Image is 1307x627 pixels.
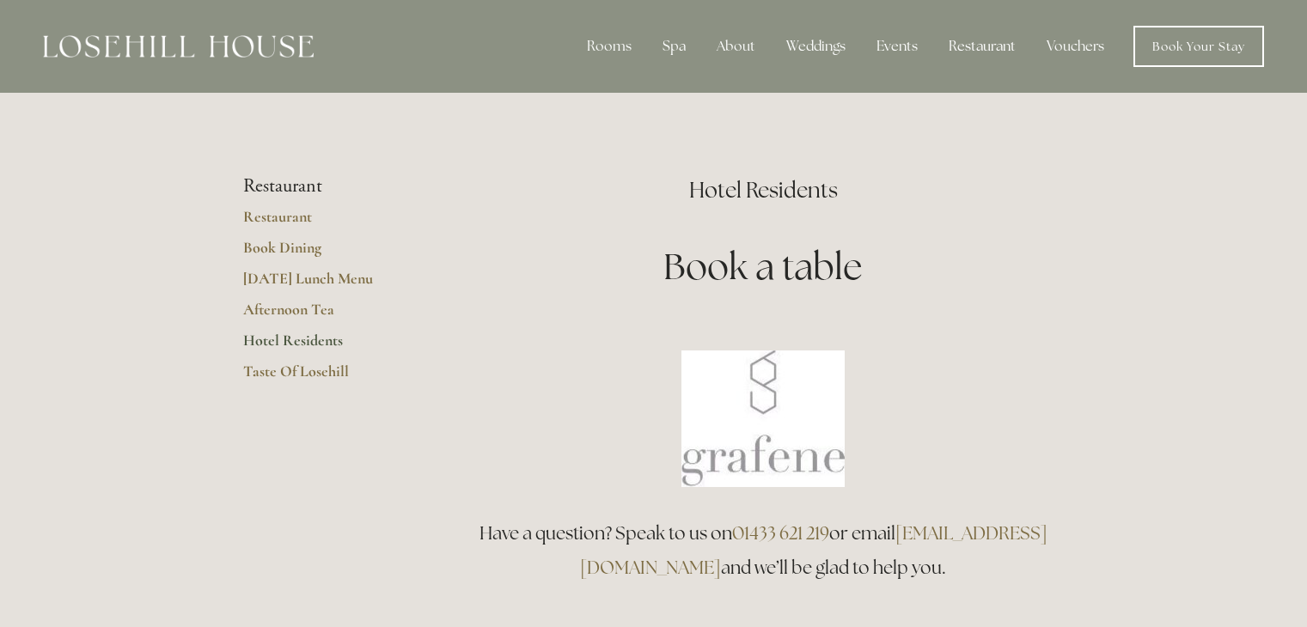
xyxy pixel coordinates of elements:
[43,35,314,58] img: Losehill House
[243,300,407,331] a: Afternoon Tea
[573,29,645,64] div: Rooms
[703,29,769,64] div: About
[773,29,859,64] div: Weddings
[580,521,1047,579] a: [EMAIL_ADDRESS][DOMAIN_NAME]
[935,29,1029,64] div: Restaurant
[462,175,1065,205] h2: Hotel Residents
[243,238,407,269] a: Book Dining
[681,350,845,487] img: Book a table at Grafene Restaurant @ Losehill
[1133,26,1264,67] a: Book Your Stay
[243,207,407,238] a: Restaurant
[863,29,931,64] div: Events
[462,516,1065,585] h3: Have a question? Speak to us on or email and we’ll be glad to help you.
[1033,29,1118,64] a: Vouchers
[243,331,407,362] a: Hotel Residents
[243,175,407,198] li: Restaurant
[462,241,1065,292] h1: Book a table
[243,362,407,393] a: Taste Of Losehill
[649,29,699,64] div: Spa
[243,269,407,300] a: [DATE] Lunch Menu
[732,521,829,545] a: 01433 621 219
